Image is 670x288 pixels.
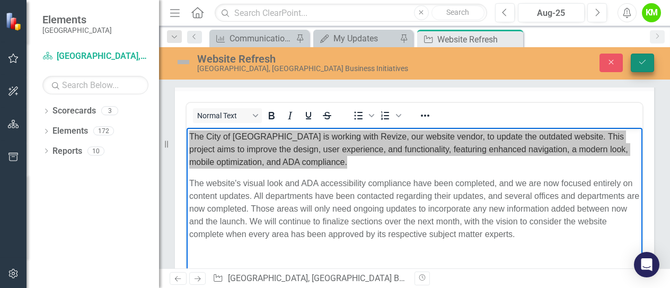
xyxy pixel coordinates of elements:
[437,33,521,46] div: Website Refresh
[333,32,397,45] div: My Updates
[193,108,262,123] button: Block Normal Text
[212,32,293,45] a: Communications Dashboard
[446,8,469,16] span: Search
[52,105,96,117] a: Scorecards
[175,54,192,71] img: Not Defined
[281,108,299,123] button: Italic
[431,5,484,20] button: Search
[642,3,661,22] button: KM
[262,108,280,123] button: Bold
[228,273,466,283] a: [GEOGRAPHIC_DATA], [GEOGRAPHIC_DATA] Business Initiatives
[349,108,376,123] div: Bullet list
[230,32,293,45] div: Communications Dashboard
[318,108,336,123] button: Strikethrough
[634,252,659,277] div: Open Intercom Messenger
[42,50,148,63] a: [GEOGRAPHIC_DATA], [GEOGRAPHIC_DATA] Business Initiatives
[376,108,403,123] div: Numbered list
[87,146,104,155] div: 10
[522,7,581,20] div: Aug-25
[316,32,397,45] a: My Updates
[5,12,24,30] img: ClearPoint Strategy
[93,127,114,136] div: 172
[197,111,249,120] span: Normal Text
[518,3,585,22] button: Aug-25
[213,273,407,285] div: » »
[52,145,82,158] a: Reports
[197,53,436,65] div: Website Refresh
[42,13,112,26] span: Elements
[416,108,434,123] button: Reveal or hide additional toolbar items
[197,65,436,73] div: [GEOGRAPHIC_DATA], [GEOGRAPHIC_DATA] Business Initiatives
[215,4,487,22] input: Search ClearPoint...
[101,107,118,116] div: 3
[52,125,88,137] a: Elements
[299,108,318,123] button: Underline
[42,26,112,34] small: [GEOGRAPHIC_DATA]
[42,76,148,94] input: Search Below...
